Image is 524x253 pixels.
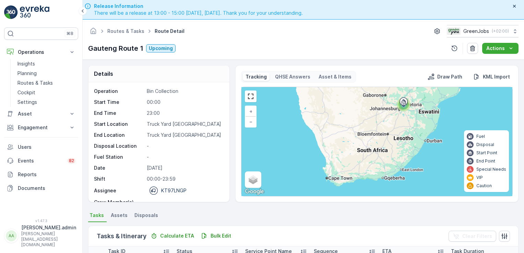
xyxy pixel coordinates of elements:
button: Asset [4,107,78,121]
div: AA [6,230,17,241]
span: + [249,108,252,114]
p: Calculate ETA [160,232,194,239]
p: 23:00 [147,110,222,117]
a: Users [4,140,78,154]
a: Layers [246,172,261,187]
span: Disposals [134,212,158,219]
p: 82 [69,158,74,164]
a: Reports [4,168,78,181]
p: Bulk Edit [211,232,231,239]
p: End Time [94,110,144,117]
a: Zoom In [246,106,256,117]
img: Google [243,187,266,196]
p: 00:00 [147,99,222,106]
p: QHSE Answers [275,73,310,80]
p: [PERSON_NAME].admin [21,224,76,231]
button: Actions [482,43,519,54]
div: 8 [397,98,410,111]
button: KML Import [471,73,513,81]
div: 0 [241,87,512,196]
p: Engagement [18,124,64,131]
a: Insights [15,59,78,69]
p: 00:00-23:59 [147,176,222,182]
p: Crew Member(s) [94,199,144,206]
button: Clear Filters [449,231,496,242]
p: Draw Path [437,73,462,80]
p: KML Import [483,73,510,80]
p: Tasks & Itinerary [97,231,146,241]
p: Reports [18,171,75,178]
p: Actions [486,45,505,52]
p: ( +02:00 ) [492,28,509,34]
p: Bin Collection [147,88,222,95]
p: Fuel [476,134,485,139]
p: Disposal [476,142,494,147]
a: Cockpit [15,88,78,97]
span: Release Information [94,3,303,10]
p: KT97LNGP [161,187,187,194]
p: GreenJobs [463,28,489,35]
p: Details [94,70,113,78]
button: GreenJobs(+02:00) [447,25,519,37]
p: Start Time [94,99,144,106]
img: Green_Jobs_Logo.png [447,27,461,35]
span: There will be a release at 13:00 - 15:00 [DATE], [DATE]. Thank you for your understanding. [94,10,303,16]
p: Gauteng Route 1 [88,43,143,53]
a: Events82 [4,154,78,168]
a: Settings [15,97,78,107]
button: Upcoming [146,44,176,52]
span: v 1.47.3 [4,219,78,223]
p: Cockpit [17,89,35,96]
p: - [147,154,222,160]
span: − [249,119,253,124]
a: Routes & Tasks [107,28,144,34]
p: Documents [18,185,75,192]
p: Users [18,144,75,150]
img: logo [4,5,18,19]
button: Operations [4,45,78,59]
p: Operations [18,49,64,56]
p: Upcoming [149,45,173,52]
a: Zoom Out [246,117,256,127]
p: Fuel Station [94,154,144,160]
p: Planning [17,70,37,77]
a: Routes & Tasks [15,78,78,88]
p: - [147,143,222,149]
p: Special Needs [476,167,506,172]
p: End Point [476,158,495,164]
a: Open this area in Google Maps (opens a new window) [243,187,266,196]
a: Planning [15,69,78,78]
p: Routes & Tasks [17,80,53,86]
p: Operation [94,88,144,95]
p: Date [94,165,144,171]
span: Route Detail [153,28,186,35]
button: AA[PERSON_NAME].admin[PERSON_NAME][EMAIL_ADDRESS][DOMAIN_NAME] [4,224,78,248]
p: Insights [17,60,35,67]
a: View Fullscreen [246,91,256,101]
p: Clear Filters [462,233,492,240]
p: VIP [476,175,483,180]
p: Assignee [94,187,116,194]
p: Truck Yard [GEOGRAPHIC_DATA] [147,121,222,128]
p: - [147,199,222,206]
p: End Location [94,132,144,138]
img: logo_light-DOdMpM7g.png [20,5,49,19]
span: Assets [111,212,128,219]
button: Calculate ETA [148,232,197,240]
p: [DATE] [147,165,222,171]
button: Draw Path [425,73,465,81]
p: Asset & Items [319,73,352,80]
a: Homepage [90,30,97,36]
span: Tasks [90,212,104,219]
p: Disposal Location [94,143,144,149]
p: Events [18,157,63,164]
p: [PERSON_NAME][EMAIL_ADDRESS][DOMAIN_NAME] [21,231,76,248]
p: Shift [94,176,144,182]
button: Bulk Edit [198,232,234,240]
p: Start Location [94,121,144,128]
p: Caution [476,183,492,189]
p: Asset [18,110,64,117]
a: Documents [4,181,78,195]
p: Truck Yard [GEOGRAPHIC_DATA] [147,132,222,138]
p: Settings [17,99,37,106]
